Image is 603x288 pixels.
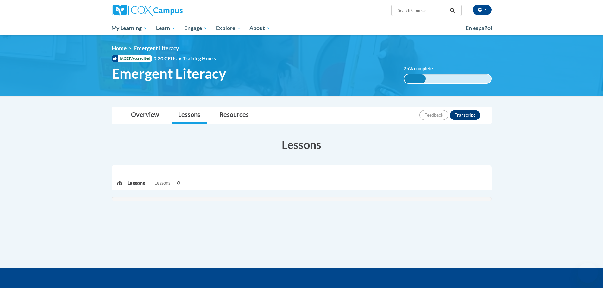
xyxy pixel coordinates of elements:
span: En español [466,25,492,31]
a: My Learning [108,21,152,35]
span: My Learning [111,24,148,32]
a: About [245,21,275,35]
div: 25% complete [404,74,426,83]
iframe: Button to launch messaging window [578,263,598,283]
a: Home [112,45,127,52]
span: Emergent Literacy [112,65,226,82]
a: En español [462,21,496,35]
span: IACET Accredited [112,55,152,62]
a: Explore [212,21,245,35]
img: Cox Campus [112,5,183,16]
span: Training Hours [183,55,216,61]
a: Cox Campus [112,5,232,16]
span: About [249,24,271,32]
a: Lessons [172,107,207,124]
span: 0.30 CEUs [154,55,183,62]
a: Learn [152,21,180,35]
h3: Lessons [112,137,492,152]
span: • [178,55,181,61]
button: Transcript [450,110,480,120]
button: Account Settings [473,5,492,15]
span: Engage [184,24,208,32]
label: 25% complete [404,65,440,72]
a: Overview [125,107,166,124]
p: Lessons [127,180,145,187]
button: Feedback [419,110,448,120]
input: Search Courses [397,7,448,14]
a: Engage [180,21,212,35]
div: Main menu [102,21,501,35]
span: Lessons [154,180,170,187]
button: Search [448,7,457,14]
a: Resources [213,107,255,124]
span: Learn [156,24,176,32]
span: Explore [216,24,241,32]
span: Emergent Literacy [134,45,179,52]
